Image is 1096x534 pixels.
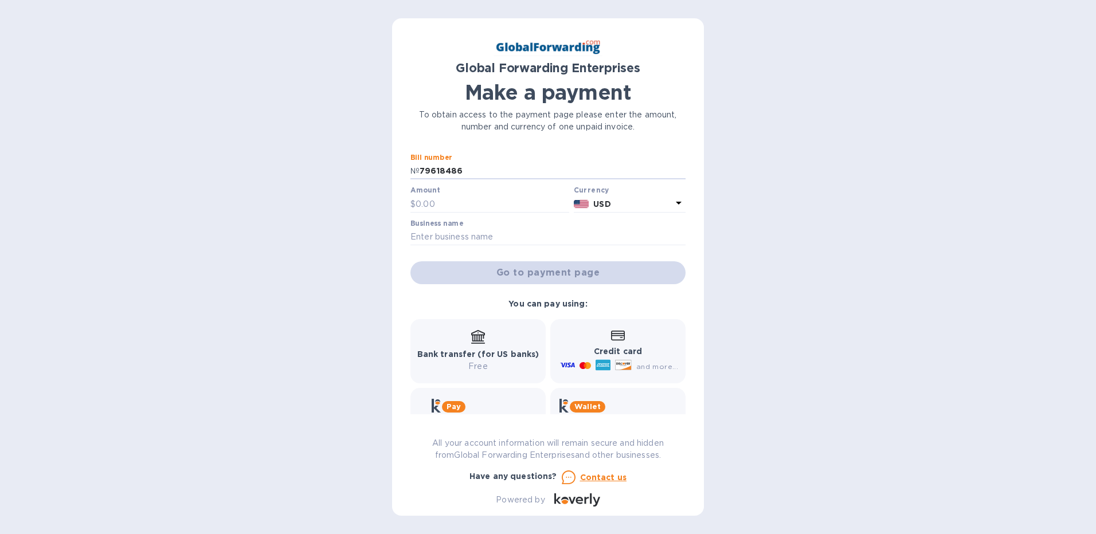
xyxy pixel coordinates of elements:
input: Enter bill number [420,163,686,180]
b: Pay [447,402,461,411]
b: Wallet [574,402,601,411]
b: Credit card [594,347,642,356]
p: To obtain access to the payment page please enter the amount, number and currency of one unpaid i... [410,109,686,133]
b: USD [593,199,610,209]
p: $ [410,198,416,210]
input: Enter business name [410,229,686,246]
u: Contact us [580,473,627,482]
label: Amount [410,187,440,194]
b: Have any questions? [469,472,557,481]
b: Currency [574,186,609,194]
h1: Make a payment [410,80,686,104]
p: № [410,165,420,177]
b: You can pay using: [508,299,587,308]
label: Business name [410,220,463,227]
img: USD [574,200,589,208]
label: Bill number [410,154,452,161]
p: All your account information will remain secure and hidden from Global Forwarding Enterprises and... [410,437,686,461]
p: Free [417,360,539,372]
b: Bank transfer (for US banks) [417,350,539,359]
b: Global Forwarding Enterprises [456,61,640,75]
input: 0.00 [416,195,569,213]
p: Powered by [496,494,545,506]
span: and more... [636,362,678,371]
